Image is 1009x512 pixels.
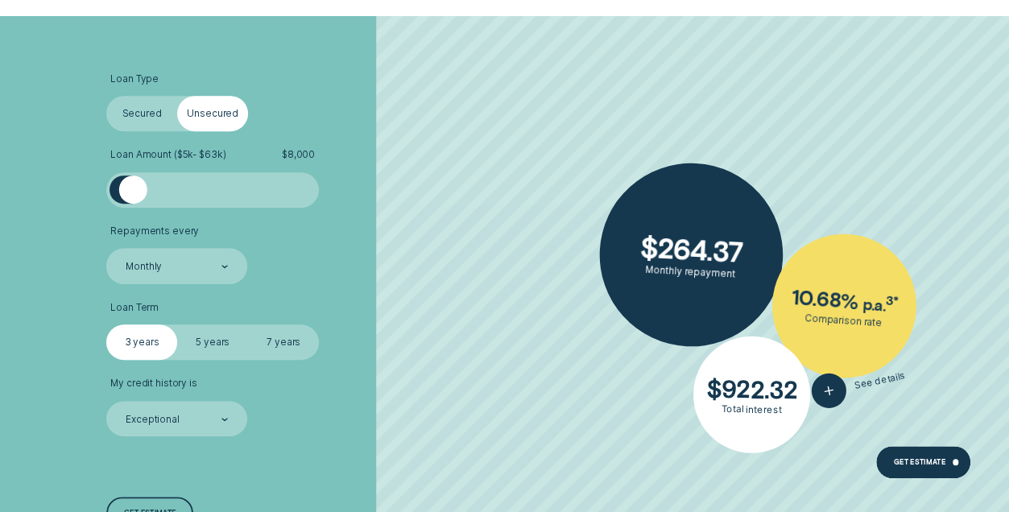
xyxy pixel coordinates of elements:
[110,225,199,237] span: Repayments every
[126,261,162,273] div: Monthly
[876,446,970,478] a: Get estimate
[106,96,177,131] label: Secured
[126,413,180,425] div: Exceptional
[177,96,248,131] label: Unsecured
[177,324,248,360] label: 5 years
[110,149,225,161] span: Loan Amount ( $5k - $63k )
[110,302,159,314] span: Loan Term
[110,73,159,85] span: Loan Type
[110,378,197,390] span: My credit history is
[808,358,908,411] button: See details
[282,149,315,161] span: $ 8,000
[106,324,177,360] label: 3 years
[853,370,906,391] span: See details
[248,324,319,360] label: 7 years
